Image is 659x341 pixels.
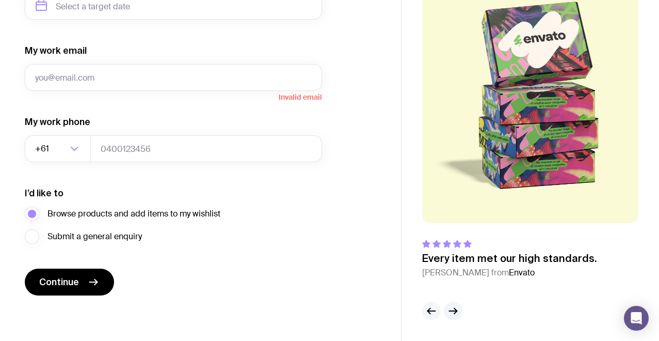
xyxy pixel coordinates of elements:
[39,276,79,288] span: Continue
[509,267,535,278] span: Envato
[25,44,87,57] label: My work email
[25,116,90,128] label: My work phone
[47,230,142,243] span: Submit a general enquiry
[25,64,322,91] input: you@email.com
[422,267,597,279] cite: [PERSON_NAME] from
[624,306,649,331] div: Open Intercom Messenger
[35,135,51,162] span: +61
[90,135,322,162] input: 0400123456
[47,208,220,220] span: Browse products and add items to my wishlist
[422,252,597,265] p: Every item met our high standards.
[25,135,91,162] div: Search for option
[25,269,114,296] button: Continue
[25,187,63,199] label: I’d like to
[25,91,322,101] span: Invalid email
[51,135,67,162] input: Search for option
